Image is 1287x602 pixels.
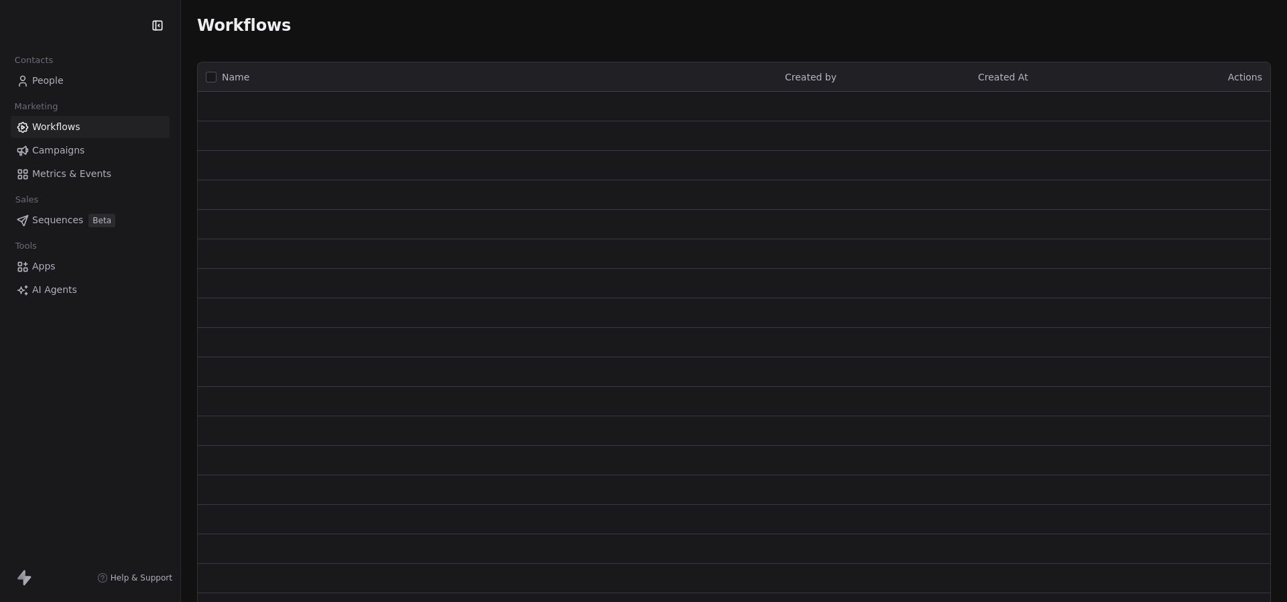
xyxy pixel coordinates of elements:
[11,255,170,278] a: Apps
[32,120,80,134] span: Workflows
[11,139,170,162] a: Campaigns
[197,16,291,35] span: Workflows
[11,279,170,301] a: AI Agents
[11,116,170,138] a: Workflows
[222,70,249,84] span: Name
[32,259,56,274] span: Apps
[32,283,77,297] span: AI Agents
[32,143,84,158] span: Campaigns
[11,209,170,231] a: SequencesBeta
[1228,72,1262,82] span: Actions
[9,236,42,256] span: Tools
[11,70,170,92] a: People
[9,50,59,70] span: Contacts
[11,163,170,185] a: Metrics & Events
[978,72,1028,82] span: Created At
[32,74,64,88] span: People
[97,573,172,583] a: Help & Support
[785,72,837,82] span: Created by
[9,190,44,210] span: Sales
[9,97,64,117] span: Marketing
[111,573,172,583] span: Help & Support
[32,167,111,181] span: Metrics & Events
[32,213,83,227] span: Sequences
[88,214,115,227] span: Beta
